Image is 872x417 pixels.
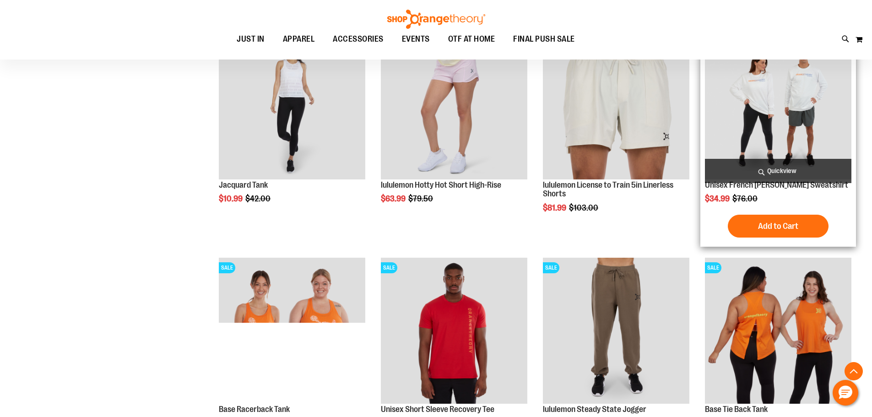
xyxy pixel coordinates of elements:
a: Base Racerback Tank [219,405,290,414]
span: OTF AT HOME [448,29,495,49]
img: Shop Orangetheory [386,10,487,29]
span: EVENTS [402,29,430,49]
a: Product image for Base Tie Back TankSALE [705,258,851,406]
span: $10.99 [219,194,244,203]
div: product [376,28,532,227]
div: product [700,28,856,247]
span: SALE [543,262,559,273]
img: Unisex French Terry Crewneck Sweatshirt primary image [705,33,851,179]
span: $79.50 [408,194,434,203]
img: lululemon License to Train 5in Linerless Shorts [543,33,689,179]
span: SALE [219,262,235,273]
a: lululemon License to Train 5in Linerless ShortsSALE [543,33,689,181]
a: lululemon License to Train 5in Linerless Shorts [543,180,673,199]
span: $42.00 [245,194,272,203]
span: JUST IN [237,29,265,49]
img: lululemon Steady State Jogger [543,258,689,404]
span: APPAREL [283,29,315,49]
span: $34.99 [705,194,731,203]
a: Product image for Unisex Short Sleeve Recovery TeeSALE [381,258,527,406]
a: Unisex Short Sleeve Recovery Tee [381,405,494,414]
img: lululemon Hotty Hot Short High-Rise [381,33,527,179]
img: Product image for Base Racerback Tank [219,258,365,404]
a: Jacquard Tank [219,180,268,190]
a: lululemon Hotty Hot Short High-RiseSALE [381,33,527,181]
a: OTF AT HOME [439,29,504,50]
span: Add to Cart [758,221,798,231]
a: JUST IN [227,29,274,50]
a: lululemon Steady State Jogger [543,405,646,414]
a: Base Tie Back Tank [705,405,768,414]
a: lululemon Hotty Hot Short High-Rise [381,180,501,190]
div: product [214,28,370,227]
a: Quickview [705,159,851,183]
a: Front view of Jacquard TankSALE [219,33,365,181]
div: product [538,28,694,236]
span: $76.00 [732,194,759,203]
a: APPAREL [274,29,324,50]
img: Product image for Base Tie Back Tank [705,258,851,404]
a: ACCESSORIES [324,29,393,50]
img: Front view of Jacquard Tank [219,33,365,179]
span: $63.99 [381,194,407,203]
span: ACCESSORIES [333,29,384,49]
span: $103.00 [569,203,600,212]
span: SALE [705,262,721,273]
button: Hello, have a question? Let’s chat. [833,380,858,406]
button: Back To Top [845,362,863,380]
span: FINAL PUSH SALE [513,29,575,49]
a: Unisex French [PERSON_NAME] Sweatshirt [705,180,848,190]
img: Product image for Unisex Short Sleeve Recovery Tee [381,258,527,404]
span: $81.99 [543,203,568,212]
a: EVENTS [393,29,439,50]
a: Unisex French Terry Crewneck Sweatshirt primary imageSALE [705,33,851,181]
button: Add to Cart [728,215,829,238]
a: lululemon Steady State JoggerSALE [543,258,689,406]
a: Product image for Base Racerback TankSALE [219,258,365,406]
a: FINAL PUSH SALE [504,29,584,49]
span: SALE [381,262,397,273]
